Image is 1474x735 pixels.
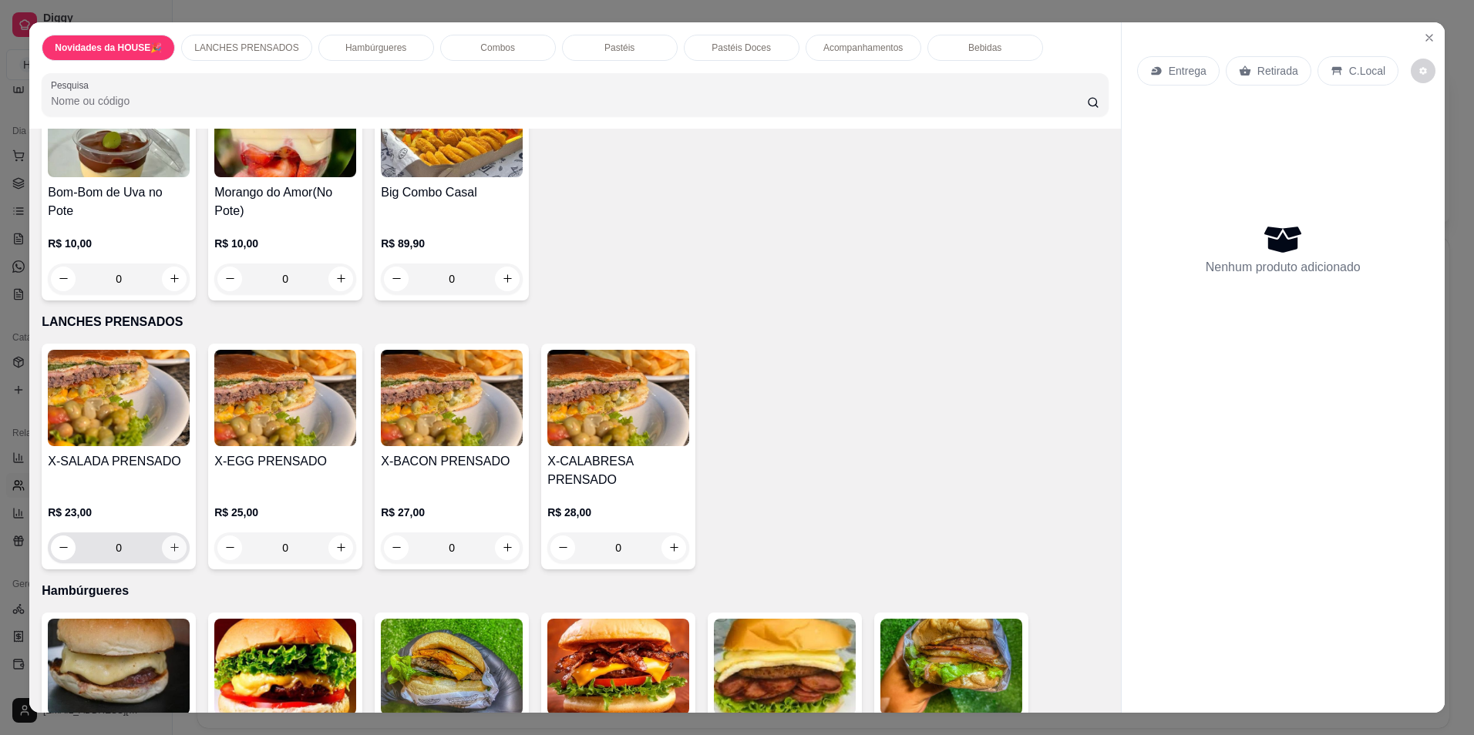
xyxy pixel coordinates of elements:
[604,42,634,54] p: Pastéis
[1417,25,1442,50] button: Close
[1411,59,1435,83] button: decrease-product-quantity
[968,42,1001,54] p: Bebidas
[162,535,187,560] button: increase-product-quantity
[51,535,76,560] button: decrease-product-quantity
[214,350,356,446] img: product-image
[712,42,771,54] p: Pastéis Doces
[48,619,190,715] img: product-image
[1206,258,1361,277] p: Nenhum produto adicionado
[381,452,523,471] h4: X-BACON PRENSADO
[547,505,689,520] p: R$ 28,00
[48,81,190,177] img: product-image
[495,535,520,560] button: increase-product-quantity
[214,81,356,177] img: product-image
[214,183,356,220] h4: Morango do Amor(No Pote)
[381,619,523,715] img: product-image
[547,452,689,489] h4: X-CALABRESA PRENSADO
[162,267,187,291] button: increase-product-quantity
[214,452,356,471] h4: X-EGG PRENSADO
[42,313,1109,331] p: LANCHES PRENSADOS
[880,619,1022,715] img: product-image
[328,535,353,560] button: increase-product-quantity
[1349,63,1385,79] p: C.Local
[48,183,190,220] h4: Bom-Bom de Uva no Pote
[217,535,242,560] button: decrease-product-quantity
[384,535,409,560] button: decrease-product-quantity
[550,535,575,560] button: decrease-product-quantity
[214,619,356,715] img: product-image
[381,81,523,177] img: product-image
[1257,63,1298,79] p: Retirada
[51,267,76,291] button: decrease-product-quantity
[48,236,190,251] p: R$ 10,00
[48,452,190,471] h4: X-SALADA PRENSADO
[381,505,523,520] p: R$ 27,00
[661,535,686,560] button: increase-product-quantity
[1169,63,1206,79] p: Entrega
[345,42,406,54] p: Hambúrgueres
[381,183,523,202] h4: Big Combo Casal
[194,42,298,54] p: LANCHES PRENSADOS
[714,619,856,715] img: product-image
[217,267,242,291] button: decrease-product-quantity
[55,42,162,54] p: Novidades da HOUSE🎉
[214,236,356,251] p: R$ 10,00
[381,350,523,446] img: product-image
[381,236,523,251] p: R$ 89,90
[42,582,1109,600] p: Hambúrgueres
[823,42,903,54] p: Acompanhamentos
[51,93,1087,109] input: Pesquisa
[480,42,515,54] p: Combos
[51,79,94,92] label: Pesquisa
[547,619,689,715] img: product-image
[547,350,689,446] img: product-image
[48,505,190,520] p: R$ 23,00
[328,267,353,291] button: increase-product-quantity
[214,505,356,520] p: R$ 25,00
[48,350,190,446] img: product-image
